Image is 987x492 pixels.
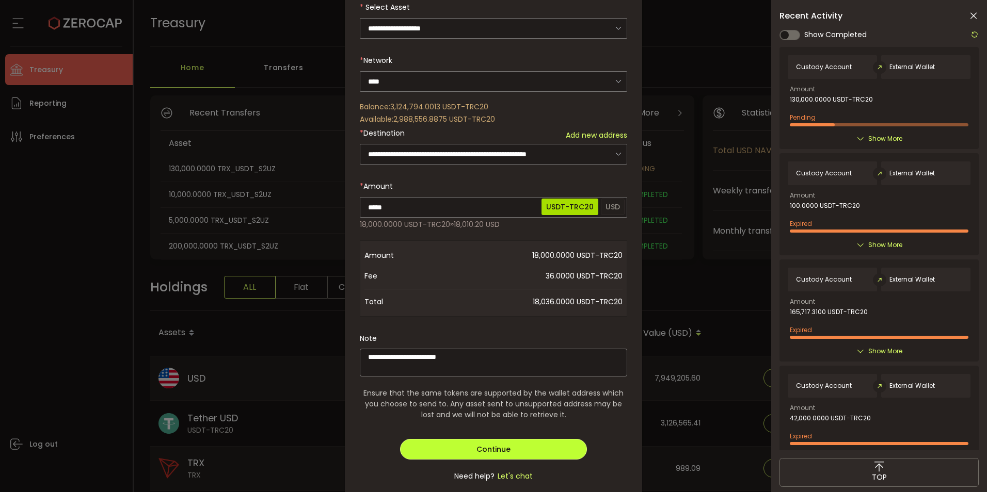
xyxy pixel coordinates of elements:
[390,102,488,112] span: 3,124,794.0013 USDT-TRC20
[790,325,812,334] span: Expired
[935,442,987,492] iframe: Chat Widget
[868,240,902,250] span: Show More
[450,219,454,229] span: ≈
[447,291,623,312] span: 18,036.0000 USDT-TRC20
[796,170,852,177] span: Custody Account
[790,308,868,316] span: 165,717.3100 USDT-TRC20
[796,276,852,283] span: Custody Account
[566,130,627,141] span: Add new address
[790,202,860,209] span: 100.0000 USDT-TRC20
[360,333,377,343] label: Note
[868,134,902,144] span: Show More
[447,266,623,286] span: 36.0000 USDT-TRC20
[790,219,812,228] span: Expired
[363,181,393,191] span: Amount
[872,472,887,483] span: TOP
[364,245,447,266] span: Amount
[796,63,852,71] span: Custody Account
[779,12,842,20] span: Recent Activity
[790,96,873,103] span: 130,000.0000 USDT-TRC20
[542,199,598,215] span: USDT-TRC20
[363,128,405,138] span: Destination
[601,199,625,215] span: USD
[360,114,393,124] span: Available:
[476,444,511,454] span: Continue
[796,382,852,389] span: Custody Account
[790,113,816,122] span: Pending
[889,382,935,389] span: External Wallet
[360,388,627,420] span: Ensure that the same tokens are supported by the wallet address which you choose to send to. Any ...
[868,346,902,356] span: Show More
[360,219,450,229] span: 18,000.0000 USDT-TRC20
[790,432,812,440] span: Expired
[454,219,500,229] span: 18,010.20 USD
[364,291,447,312] span: Total
[889,170,935,177] span: External Wallet
[790,415,871,422] span: 42,000.0000 USDT-TRC20
[804,29,867,40] span: Show Completed
[790,299,815,305] span: Amount
[393,114,495,124] span: 2,988,556.8875 USDT-TRC20
[400,439,587,460] button: Continue
[889,63,935,71] span: External Wallet
[454,471,495,482] span: Need help?
[790,86,815,92] span: Amount
[790,192,815,199] span: Amount
[447,245,623,266] span: 18,000.0000 USDT-TRC20
[495,471,533,482] span: Let's chat
[364,266,447,286] span: Fee
[360,102,390,112] span: Balance:
[889,276,935,283] span: External Wallet
[790,405,815,411] span: Amount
